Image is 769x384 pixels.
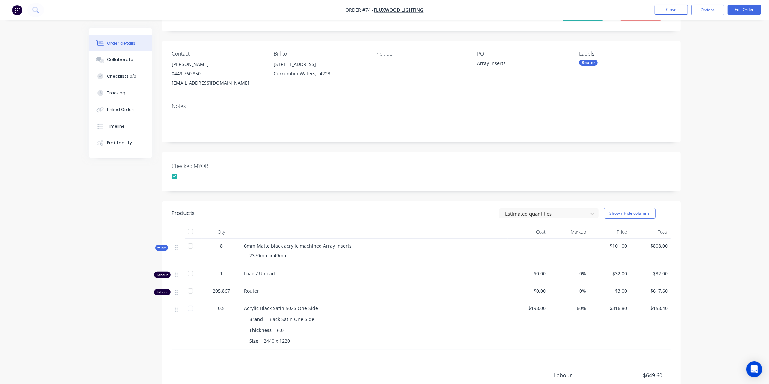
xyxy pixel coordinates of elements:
[202,225,242,239] div: Qty
[261,336,293,346] div: 2440 x 1220
[579,51,670,57] div: Labels
[274,69,365,78] div: Currumbin Waters, , 4223
[107,140,132,146] div: Profitability
[89,85,152,101] button: Tracking
[172,51,263,57] div: Contact
[107,90,125,96] div: Tracking
[218,305,225,312] span: 0.5
[510,305,546,312] span: $198.00
[589,225,630,239] div: Price
[510,287,546,294] span: $0.00
[630,225,671,239] div: Total
[579,60,598,66] div: Router
[244,243,352,249] span: 6mm Matte black acrylic machined Array inserts
[244,288,259,294] span: Router
[274,51,365,57] div: Bill to
[266,314,317,324] div: Black Satin One Side
[172,209,195,217] div: Products
[220,242,223,249] span: 8
[89,51,152,68] button: Collaborate
[89,118,152,135] button: Timeline
[374,7,424,13] a: Fluxwood Lighting
[477,60,561,69] div: Array Inserts
[604,208,656,219] button: Show / Hide columns
[172,103,671,109] div: Notes
[107,123,125,129] div: Timeline
[172,69,263,78] div: 0449 760 850
[89,101,152,118] button: Linked Orders
[274,60,365,81] div: [STREET_ADDRESS]Currumbin Waters, , 4223
[375,51,466,57] div: Pick up
[592,242,627,249] span: $101.00
[250,336,261,346] div: Size
[275,325,287,335] div: 6.0
[172,60,263,69] div: [PERSON_NAME]
[250,325,275,335] div: Thickness
[554,371,613,379] span: Labour
[592,287,627,294] span: $3.00
[155,245,168,251] button: Kit
[551,305,586,312] span: 60%
[592,305,627,312] span: $316.80
[250,314,266,324] div: Brand
[107,107,136,113] div: Linked Orders
[655,5,688,15] button: Close
[346,7,374,13] span: Order #74 -
[172,78,263,88] div: [EMAIL_ADDRESS][DOMAIN_NAME]
[220,270,223,277] span: 1
[632,242,668,249] span: $808.00
[728,5,761,15] button: Edit Order
[154,272,171,278] div: Labour
[250,252,288,259] span: 2370mm x 49mm
[107,40,135,46] div: Order details
[89,68,152,85] button: Checklists 0/0
[172,60,263,88] div: [PERSON_NAME]0449 760 850[EMAIL_ADDRESS][DOMAIN_NAME]
[613,371,662,379] span: $649.60
[154,289,171,295] div: Labour
[89,135,152,151] button: Profitability
[157,245,166,250] span: Kit
[592,270,627,277] span: $32.00
[274,60,365,69] div: [STREET_ADDRESS]
[244,305,318,311] span: Acrylic Black Satin 502S One Side
[632,287,668,294] span: $617.60
[691,5,724,15] button: Options
[548,225,589,239] div: Markup
[107,57,133,63] div: Collaborate
[89,35,152,51] button: Order details
[510,270,546,277] span: $0.00
[477,51,569,57] div: PO
[107,73,136,79] div: Checklists 0/0
[551,287,586,294] span: 0%
[172,162,255,170] label: Checked MYOB
[508,225,549,239] div: Cost
[746,361,762,377] div: Open Intercom Messenger
[244,270,275,277] span: Load / Unload
[12,5,22,15] img: Factory
[551,270,586,277] span: 0%
[213,287,230,294] span: 205.867
[632,305,668,312] span: $158.40
[632,270,668,277] span: $32.00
